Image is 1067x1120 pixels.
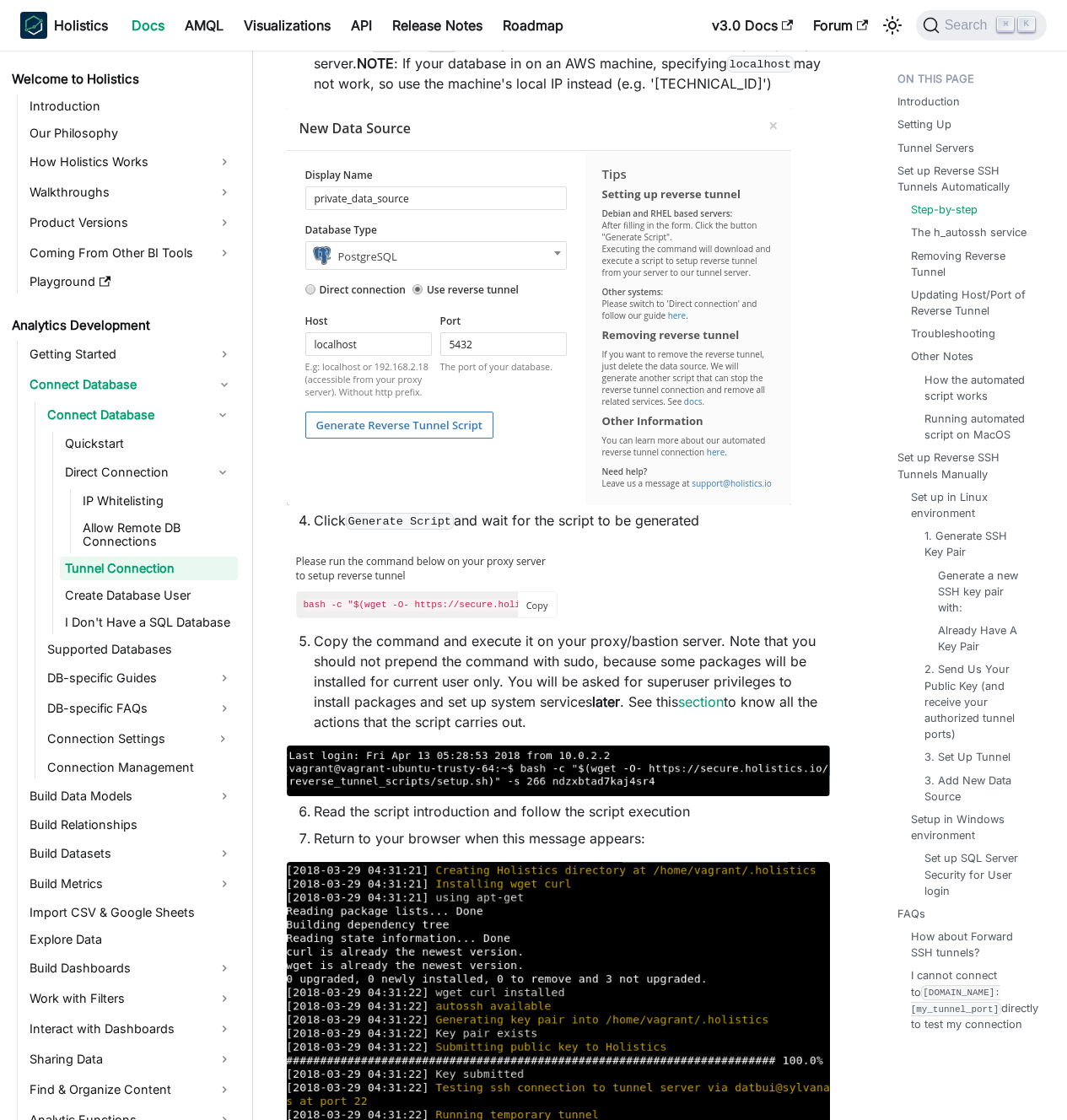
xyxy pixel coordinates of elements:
a: Build Datasets [24,840,238,867]
a: Docs [121,12,175,39]
a: Introduction [897,94,960,110]
a: Generate a new SSH key pair with: [938,568,1020,617]
a: Explore Data [24,928,238,951]
a: Quickstart [60,432,238,455]
a: Find & Organize Content [24,1076,238,1103]
a: Build Metrics [24,870,238,897]
a: Removing Reverse Tunnel [911,248,1033,280]
a: Our Philosophy [24,121,238,145]
a: Coming From Other BI Tools [24,240,238,267]
li: Click and wait for the script to be generated [314,510,830,530]
a: 2. Send Us Your Public Key (and receive your authorized tunnel ports) [924,661,1027,742]
a: How the automated script works [924,372,1027,404]
a: section [678,693,724,710]
a: Set up Reverse SSH Tunnels Automatically [897,163,1040,195]
code: Generate Script [346,513,454,530]
a: How Holistics Works [24,148,238,175]
strong: NOTE [357,55,394,72]
a: Build Data Models [24,783,238,810]
a: API [341,12,382,39]
a: Allow Remote DB Connections [78,516,238,553]
a: DB-specific FAQs [42,695,238,722]
a: Playground [24,270,238,293]
a: Connect Database [24,371,238,398]
img: Holistics [20,12,47,39]
a: Welcome to Holistics [7,67,238,91]
a: Running automated script on MacOS [924,411,1027,443]
a: Other Notes [911,348,973,364]
li: Fill in the and where your database can be accessed from your proxy server. : If your database in... [314,33,830,94]
a: Work with Filters [24,985,238,1012]
a: Direct Connection [60,459,207,486]
a: Forum [803,12,878,39]
a: Import CSV & Google Sheets [24,901,238,924]
a: Setup in Windows environment [911,811,1033,843]
a: Create Database User [60,584,238,607]
li: Return to your browser when this message appears: [314,828,830,848]
a: HolisticsHolistics [20,12,108,39]
a: Connection Settings [42,725,207,752]
a: Product Versions [24,209,238,236]
a: Introduction [24,94,238,118]
span: Search [940,18,998,33]
a: v3.0 Docs [702,12,803,39]
a: Updating Host/Port of Reverse Tunnel [911,287,1033,319]
code: localhost [727,56,794,73]
a: AMQL [175,12,234,39]
b: Holistics [54,15,108,35]
code: [DOMAIN_NAME]:[my_tunnel_port] [911,985,1001,1015]
a: I cannot connect to[DOMAIN_NAME]:[my_tunnel_port]directly to test my connection [911,967,1038,1032]
button: Search (Command+K) [916,10,1047,40]
a: Set up in Linux environment [911,489,1033,521]
a: Getting Started [24,341,238,368]
a: IP Whitelisting [78,489,238,513]
a: Build Relationships [24,813,238,837]
button: Switch between dark and light mode (currently light mode) [879,12,906,39]
a: Sharing Data [24,1046,238,1073]
a: Build Dashboards [24,955,238,982]
a: Supported Databases [42,638,238,661]
a: How about Forward SSH tunnels? [911,929,1033,961]
a: Tunnel Servers [897,140,974,156]
a: 3. Set Up Tunnel [924,749,1010,765]
a: Walkthroughs [24,179,238,206]
a: FAQs [897,906,925,922]
a: Setting Up [897,116,951,132]
a: 3. Add New Data Source [924,773,1027,805]
button: Expand sidebar category 'Connection Settings' [207,725,238,752]
li: Copy the command and execute it on your proxy/bastion server. Note that you should not prepend th... [314,631,830,732]
kbd: K [1018,17,1035,32]
a: Visualizations [234,12,341,39]
a: Troubleshooting [911,326,995,342]
a: Connect Database [42,401,207,428]
li: Read the script introduction and follow the script execution [314,801,830,821]
a: I Don't Have a SQL Database [60,611,238,634]
a: Connection Management [42,756,238,779]
a: Step-by-step [911,202,978,218]
a: Set up SQL Server Security for User login [924,850,1027,899]
a: The h_autossh service [911,224,1027,240]
a: Interact with Dashboards [24,1015,238,1042]
a: Release Notes [382,12,493,39]
button: Collapse sidebar category 'Connect Database' [207,401,238,428]
a: Tunnel Connection [60,557,238,580]
strong: later [592,693,620,710]
button: Collapse sidebar category 'Direct Connection' [207,459,238,486]
a: Set up Reverse SSH Tunnels Manually [897,450,1040,482]
a: DB-specific Guides [42,665,238,692]
a: 1. Generate SSH Key Pair [924,528,1027,560]
a: Already Have A Key Pair [938,622,1020,654]
a: Roadmap [493,12,574,39]
kbd: ⌘ [997,17,1014,32]
a: Analytics Development [7,314,238,337]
